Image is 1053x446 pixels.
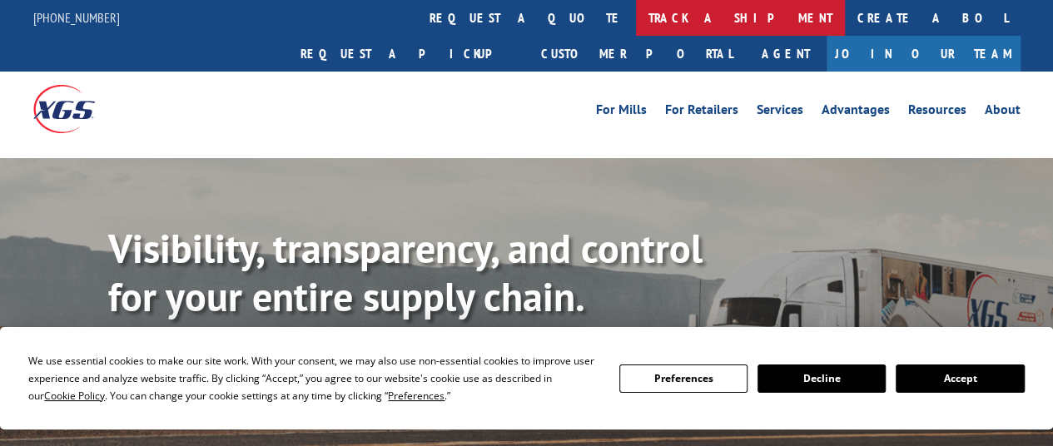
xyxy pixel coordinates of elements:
a: Advantages [822,103,890,121]
a: Customer Portal [529,36,745,72]
a: Resources [908,103,966,121]
button: Accept [896,364,1024,393]
span: Preferences [388,389,445,403]
a: Agent [745,36,827,72]
button: Preferences [619,364,748,393]
a: About [985,103,1021,121]
b: Visibility, transparency, and control for your entire supply chain. [108,222,703,322]
a: For Mills [596,103,647,121]
div: We use essential cookies to make our site work. With your consent, we may also use non-essential ... [28,352,599,404]
a: [PHONE_NUMBER] [33,9,120,26]
a: Request a pickup [288,36,529,72]
a: For Retailers [665,103,738,121]
a: Services [757,103,803,121]
a: Join Our Team [827,36,1021,72]
button: Decline [757,364,886,393]
span: Cookie Policy [44,389,105,403]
